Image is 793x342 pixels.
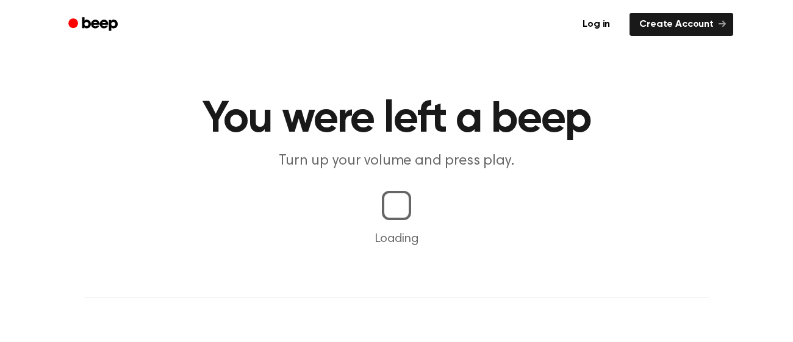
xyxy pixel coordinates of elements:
a: Create Account [630,13,733,36]
p: Loading [15,230,778,248]
h1: You were left a beep [84,98,709,141]
p: Turn up your volume and press play. [162,151,631,171]
a: Log in [570,10,622,38]
a: Beep [60,13,129,37]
